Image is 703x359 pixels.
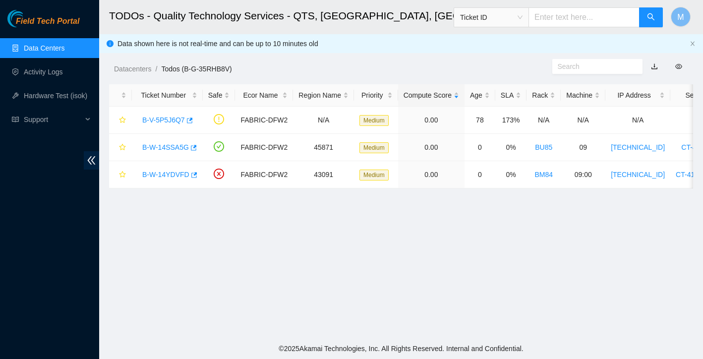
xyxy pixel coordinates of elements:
span: Medium [359,170,389,180]
span: star [119,171,126,179]
a: B-W-14SSA5G [142,143,189,151]
td: N/A [293,107,354,134]
button: star [115,139,126,155]
td: 0 [465,161,495,188]
button: star [115,167,126,182]
span: Ticket ID [460,10,523,25]
td: 43091 [293,161,354,188]
td: FABRIC-DFW2 [235,107,293,134]
td: 0 [465,134,495,161]
td: 09:00 [561,161,605,188]
td: 0.00 [398,161,465,188]
a: BM84 [534,171,553,179]
a: Activity Logs [24,68,63,76]
td: N/A [561,107,605,134]
a: Hardware Test (isok) [24,92,87,100]
span: star [119,144,126,152]
td: 173% [495,107,527,134]
button: search [639,7,663,27]
span: read [12,116,19,123]
td: 09 [561,134,605,161]
a: Data Centers [24,44,64,52]
span: / [155,65,157,73]
a: download [651,62,658,70]
a: [TECHNICAL_ID] [611,171,665,179]
span: double-left [84,151,99,170]
td: 78 [465,107,495,134]
a: BU85 [535,143,552,151]
span: check-circle [214,141,224,152]
img: Akamai Technologies [7,10,50,27]
td: N/A [527,107,561,134]
button: M [671,7,691,27]
input: Enter text here... [528,7,640,27]
a: B-V-5P5J6Q7 [142,116,185,124]
span: exclamation-circle [214,114,224,124]
td: 0.00 [398,134,465,161]
span: Medium [359,142,389,153]
td: FABRIC-DFW2 [235,134,293,161]
td: FABRIC-DFW2 [235,161,293,188]
button: download [644,59,665,74]
button: star [115,112,126,128]
a: Akamai TechnologiesField Tech Portal [7,18,79,31]
input: Search [558,61,630,72]
td: 0.00 [398,107,465,134]
td: 0% [495,161,527,188]
a: B-W-14YDVFD [142,171,189,179]
span: close-circle [214,169,224,179]
td: 0% [495,134,527,161]
td: N/A [605,107,670,134]
a: [TECHNICAL_ID] [611,143,665,151]
button: close [690,41,696,47]
span: eye [675,63,682,70]
span: Support [24,110,82,129]
span: star [119,117,126,124]
a: Todos (B-G-35RHB8V) [161,65,232,73]
footer: © 2025 Akamai Technologies, Inc. All Rights Reserved. Internal and Confidential. [99,338,703,359]
span: Medium [359,115,389,126]
span: M [677,11,684,23]
td: 45871 [293,134,354,161]
span: Field Tech Portal [16,17,79,26]
a: Datacenters [114,65,151,73]
span: search [647,13,655,22]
